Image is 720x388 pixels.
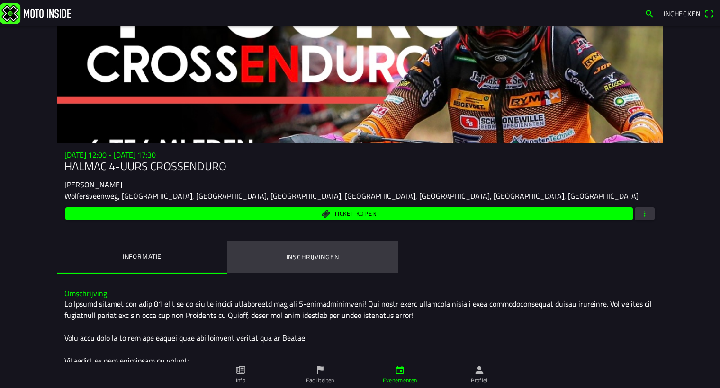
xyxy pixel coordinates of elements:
ion-text: [PERSON_NAME] [64,179,122,190]
ion-icon: paper [235,365,246,375]
a: search [640,5,659,21]
h1: HALMAC 4-UURS CROSSENDURO [64,159,656,173]
h3: Omschrijving [64,289,656,298]
a: Incheckenqr scanner [659,5,718,21]
span: Ticket kopen [334,211,377,217]
h3: [DATE] 12:00 - [DATE] 17:30 [64,150,656,159]
ion-label: Faciliteiten [306,376,334,385]
ion-icon: flag [315,365,325,375]
ion-icon: person [474,365,485,375]
ion-label: Profiel [471,376,488,385]
ion-label: Informatie [123,251,162,262]
ion-label: Inschrijvingen [287,252,339,262]
ion-label: Info [236,376,245,385]
span: Inchecken [664,9,701,18]
ion-label: Evenementen [383,376,417,385]
ion-icon: calendar [395,365,405,375]
ion-text: Wolfersveenweg, [GEOGRAPHIC_DATA], [GEOGRAPHIC_DATA], [GEOGRAPHIC_DATA], [GEOGRAPHIC_DATA], [GEOG... [64,190,639,202]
